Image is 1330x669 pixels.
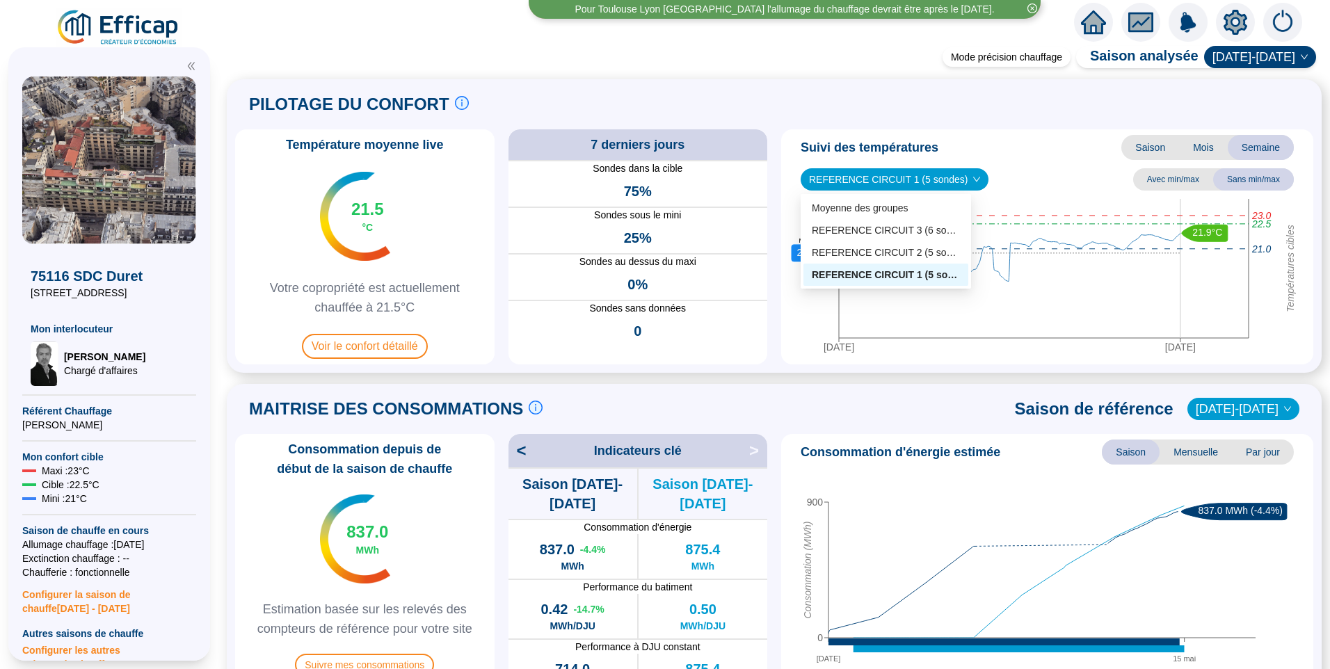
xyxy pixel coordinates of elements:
[594,441,682,460] span: Indicateurs clé
[1192,227,1222,238] text: 21.9°C
[561,559,584,573] span: MWh
[320,172,390,261] img: indicateur températures
[803,219,968,241] div: REFERENCE CIRCUIT 3 (6 sondes)
[685,540,720,559] span: 875.4
[508,301,768,316] span: Sondes sans données
[508,474,637,513] span: Saison [DATE]-[DATE]
[1300,53,1308,61] span: down
[1251,210,1271,221] tspan: 23.0
[812,245,960,260] div: REFERENCE CIRCUIT 2 (5 sondes)
[634,321,641,341] span: 0
[1133,168,1213,191] span: Avec min/max
[812,201,960,216] div: Moyenne des groupes
[241,278,489,317] span: Votre copropriété est actuellement chauffée à 21.5°C
[508,640,768,654] span: Performance à DJU constant
[1283,405,1292,413] span: down
[278,135,452,154] span: Température moyenne live
[550,619,595,633] span: MWh/DJU
[1285,225,1296,312] tspan: Températures cibles
[346,521,388,543] span: 837.0
[22,579,196,615] span: Configurer la saison de chauffe [DATE] - [DATE]
[807,497,824,508] tspan: 900
[1169,3,1208,42] img: alerts
[1251,243,1271,255] tspan: 21.0
[972,175,981,184] span: down
[362,220,373,234] span: °C
[42,492,87,506] span: Mini : 21 °C
[249,398,523,420] span: MAITRISE DES CONSOMMATIONS
[591,135,684,154] span: 7 derniers jours
[1213,168,1294,191] span: Sans min/max
[812,268,960,282] div: REFERENCE CIRCUIT 1 (5 sondes)
[689,599,716,619] span: 0.50
[1102,440,1160,465] span: Saison
[624,182,652,201] span: 75%
[508,208,768,223] span: Sondes sous le mini
[508,520,768,534] span: Consommation d'énergie
[580,542,606,556] span: -4.4 %
[508,161,768,176] span: Sondes dans la cible
[508,255,768,269] span: Sondes au dessus du maxi
[455,96,469,110] span: info-circle
[22,627,196,640] span: Autres saisons de chauffe
[802,522,813,619] tspan: Consommation (MWh)
[540,599,568,619] span: 0.42
[320,494,390,583] img: indicateur températures
[249,93,449,115] span: PILOTAGE DU CONFORT
[31,341,58,386] img: Chargé d'affaires
[42,478,99,492] span: Cible : 22.5 °C
[42,464,90,478] span: Maxi : 23 °C
[1128,10,1153,35] span: fund
[351,198,384,220] span: 21.5
[1160,440,1232,465] span: Mensuelle
[31,286,188,300] span: [STREET_ADDRESS]
[824,341,854,353] tspan: [DATE]
[22,418,196,432] span: [PERSON_NAME]
[575,2,994,17] div: Pour Toulouse Lyon [GEOGRAPHIC_DATA] l'allumage du chauffage devrait être après le [DATE].
[691,559,714,573] span: MWh
[1121,135,1179,160] span: Saison
[809,169,980,190] span: REFERENCE CIRCUIT 1 (5 sondes)
[624,228,652,248] span: 25%
[302,334,428,359] span: Voir le confort détaillé
[22,565,196,579] span: Chaufferie : fonctionnelle
[356,543,379,557] span: MWh
[186,61,196,71] span: double-left
[508,440,527,462] span: <
[1165,341,1196,353] tspan: [DATE]
[1179,135,1228,160] span: Mois
[529,401,543,414] span: info-circle
[812,223,960,238] div: REFERENCE CIRCUIT 3 (6 sondes)
[22,404,196,418] span: Référent Chauffage
[1173,654,1196,663] tspan: 15 mai
[1081,10,1106,35] span: home
[1228,135,1294,160] span: Semaine
[22,538,196,551] span: Allumage chauffage : [DATE]
[64,364,145,378] span: Chargé d'affaires
[943,47,1071,67] div: Mode précision chauffage
[1076,46,1199,68] span: Saison analysée
[817,632,823,643] tspan: 0
[64,350,145,364] span: [PERSON_NAME]
[540,540,575,559] span: 837.0
[1027,3,1037,13] span: close-circle
[508,580,768,594] span: Performance du batiment
[680,619,726,633] span: MWh/DJU
[817,654,841,663] tspan: [DATE]
[31,266,188,286] span: 75116 SDC Duret
[801,138,938,157] span: Suivi des températures
[31,322,188,336] span: Mon interlocuteur
[22,524,196,538] span: Saison de chauffe en cours
[749,440,767,462] span: >
[639,474,767,513] span: Saison [DATE]-[DATE]
[1223,10,1248,35] span: setting
[799,237,824,244] text: Moyenne
[1232,440,1294,465] span: Par jour
[797,247,827,258] text: 20.7°C
[1251,218,1271,229] tspan: 22.5
[573,602,604,616] span: -14.7 %
[1263,3,1302,42] img: alerts
[56,8,182,47] img: efficap energie logo
[803,241,968,264] div: REFERENCE CIRCUIT 2 (5 sondes)
[1015,398,1173,420] span: Saison de référence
